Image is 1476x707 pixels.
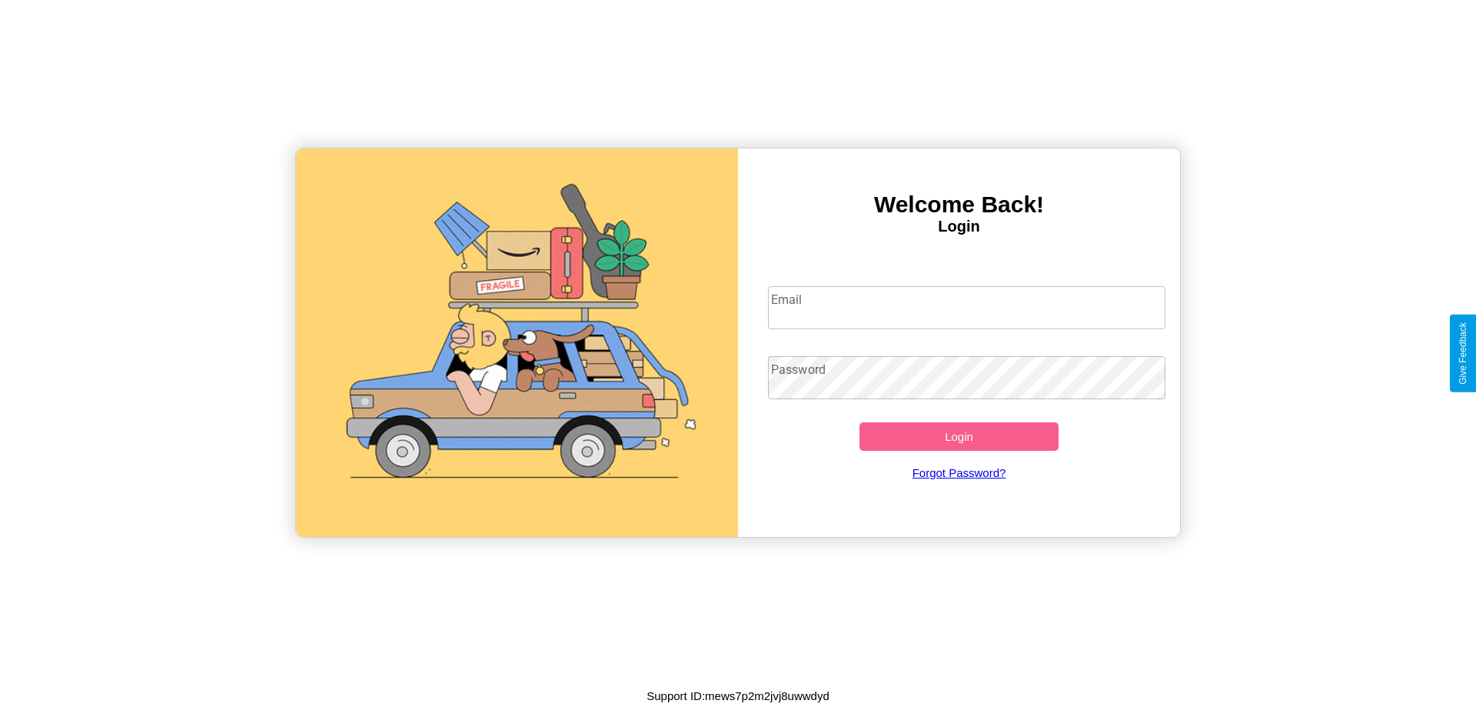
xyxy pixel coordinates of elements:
[647,685,829,706] p: Support ID: mews7p2m2jvj8uwwdyd
[296,148,738,537] img: gif
[859,422,1059,451] button: Login
[760,451,1159,495] a: Forgot Password?
[1458,322,1468,385] div: Give Feedback
[738,218,1180,235] h4: Login
[738,192,1180,218] h3: Welcome Back!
